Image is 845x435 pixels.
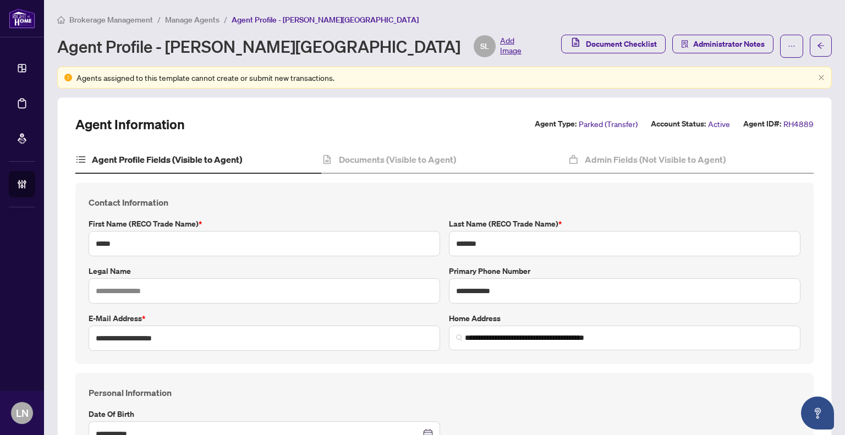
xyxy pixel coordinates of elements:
[586,35,657,53] span: Document Checklist
[651,118,706,130] label: Account Status:
[480,40,489,52] span: SL
[449,312,800,324] label: Home Address
[585,153,726,166] h4: Admin Fields (Not Visible to Agent)
[232,15,419,25] span: Agent Profile - [PERSON_NAME][GEOGRAPHIC_DATA]
[69,15,153,25] span: Brokerage Management
[89,265,440,277] label: Legal Name
[500,35,522,57] span: Add Image
[743,118,781,130] label: Agent ID#:
[89,218,440,230] label: First Name (RECO Trade Name)
[449,218,800,230] label: Last Name (RECO Trade Name)
[449,265,800,277] label: Primary Phone Number
[165,15,220,25] span: Manage Agents
[672,35,773,53] button: Administrator Notes
[783,118,814,130] span: RH4889
[57,35,522,57] div: Agent Profile - [PERSON_NAME][GEOGRAPHIC_DATA]
[16,405,29,421] span: LN
[89,408,440,420] label: Date of Birth
[75,115,185,133] h2: Agent Information
[89,196,800,209] h4: Contact Information
[681,40,689,48] span: solution
[157,13,161,26] li: /
[535,118,577,130] label: Agent Type:
[788,42,795,50] span: ellipsis
[693,35,765,53] span: Administrator Notes
[92,153,242,166] h4: Agent Profile Fields (Visible to Agent)
[818,74,825,81] button: close
[561,35,666,53] button: Document Checklist
[9,8,35,29] img: logo
[64,74,72,81] span: exclamation-circle
[89,386,800,399] h4: Personal Information
[339,153,456,166] h4: Documents (Visible to Agent)
[57,16,65,24] span: home
[456,334,463,341] img: search_icon
[801,397,834,430] button: Open asap
[89,312,440,324] label: E-mail Address
[817,42,825,49] span: arrow-left
[76,71,814,84] div: Agents assigned to this template cannot create or submit new transactions.
[224,13,227,26] li: /
[708,118,730,130] span: Active
[579,118,638,130] span: Parked (Transfer)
